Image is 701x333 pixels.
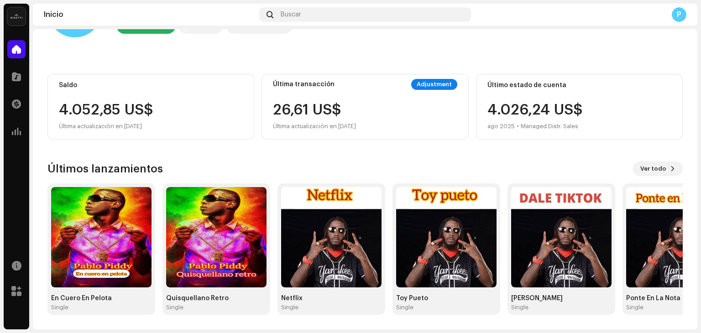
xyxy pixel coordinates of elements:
div: [PERSON_NAME] [511,295,612,302]
div: Quisquellano Retro [166,295,267,302]
re-o-card-value: Último estado de cuenta [476,74,683,140]
div: Single [166,304,183,311]
div: Inicio [44,11,256,18]
div: Último estado de cuenta [487,82,671,89]
div: Single [281,304,298,311]
div: Adjustment [411,79,457,90]
div: Managed Distr. Sales [521,121,578,132]
div: Netflix [281,295,382,302]
div: P [672,7,686,22]
img: 02a7c2d3-3c89-4098-b12f-2ff2945c95ee [7,7,26,26]
img: 6bfac439-386e-4ae5-aa8d-64c7b399e9b6 [396,187,497,287]
div: Última actualización en [DATE] [59,121,243,132]
h3: Últimos lanzamientos [47,161,163,176]
div: • [517,121,519,132]
div: Single [511,304,528,311]
button: Ver todo [633,161,683,176]
img: 3f1bda9a-29bc-4618-a037-1669b2106c41 [51,187,152,287]
span: Ver todo [640,160,666,178]
div: Single [51,304,68,311]
div: En Cuero En Pelota [51,295,152,302]
span: Buscar [281,11,301,18]
div: Última transacción [273,81,335,88]
img: 3f9b1c46-e626-4472-a845-ab1bf36ee7ec [166,187,267,287]
div: Single [396,304,413,311]
div: Última actualización en [DATE] [273,121,356,132]
div: Saldo [59,82,243,89]
div: ago 2025 [487,121,515,132]
div: Single [626,304,643,311]
re-o-card-value: Saldo [47,74,254,140]
img: a5d2333e-5a4e-4055-9f13-cb343f7efe80 [511,187,612,287]
div: Toy Pueto [396,295,497,302]
img: c84fbcd9-ef48-4ab5-a878-7178a3662aaa [281,187,382,287]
